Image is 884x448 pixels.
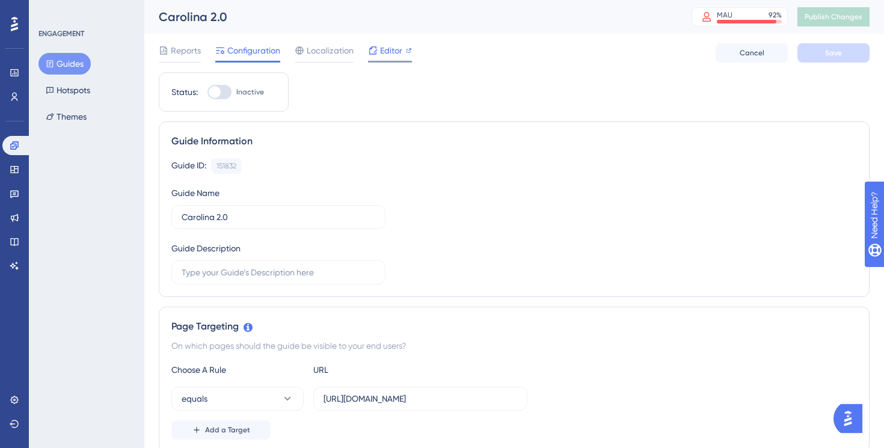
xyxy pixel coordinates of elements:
span: Save [825,48,842,58]
input: Type your Guide’s Description here [182,266,375,279]
div: Guide Information [171,134,857,149]
span: Reports [171,43,201,58]
span: equals [182,391,207,406]
button: Save [797,43,870,63]
div: Guide Description [171,241,241,256]
span: Inactive [236,87,264,97]
button: equals [171,387,304,411]
div: Page Targeting [171,319,857,334]
div: 92 % [769,10,782,20]
div: MAU [717,10,732,20]
div: URL [313,363,446,377]
div: 151832 [216,161,236,171]
button: Guides [38,53,91,75]
span: Publish Changes [805,12,862,22]
div: On which pages should the guide be visible to your end users? [171,339,857,353]
div: Guide Name [171,186,219,200]
span: Editor [380,43,402,58]
button: Add a Target [171,420,271,440]
button: Publish Changes [797,7,870,26]
iframe: UserGuiding AI Assistant Launcher [833,400,870,437]
button: Cancel [716,43,788,63]
div: ENGAGEMENT [38,29,84,38]
span: Localization [307,43,354,58]
div: Guide ID: [171,158,206,174]
div: Status: [171,85,198,99]
span: Need Help? [28,3,75,17]
button: Themes [38,106,94,127]
span: Cancel [740,48,764,58]
input: Type your Guide’s Name here [182,210,375,224]
div: Choose A Rule [171,363,304,377]
span: Add a Target [205,425,250,435]
div: Carolina 2.0 [159,8,661,25]
span: Configuration [227,43,280,58]
button: Hotspots [38,79,97,101]
input: yourwebsite.com/path [324,392,517,405]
